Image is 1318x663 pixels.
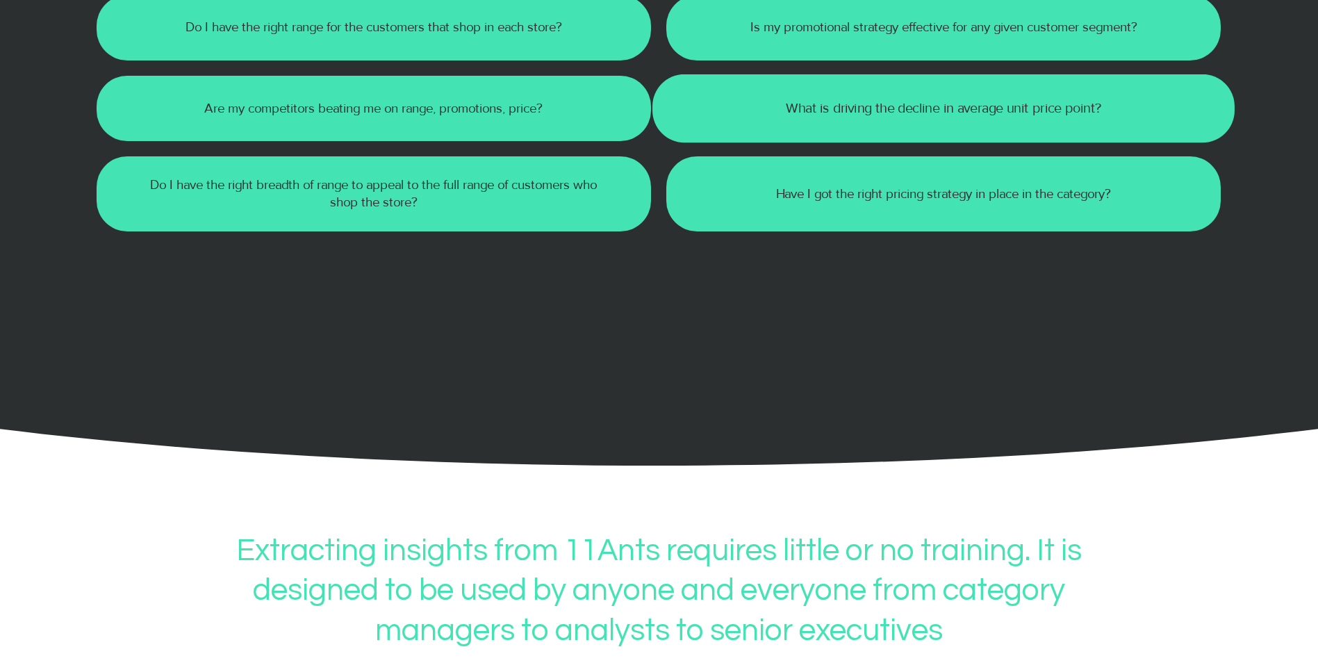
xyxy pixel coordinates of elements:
p: Is my promotional strategy effective for any given customer segment? [718,19,1169,36]
span: Extracting insights from 11Ants requires little or no training. It is designed to be used by anyo... [236,535,1082,646]
p: Do I have the right range for the customers that shop in each store? [148,19,599,36]
p: Have I got the right pricing strategy in place in the category? [718,186,1169,203]
p: What is driving the decline in average unit price point? [707,99,1180,117]
p: Do I have the right breadth of range to appeal to the full range of customers who shop the store? [148,177,599,211]
p: Are my competitors beating me on range, promotions, price? [148,100,599,117]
